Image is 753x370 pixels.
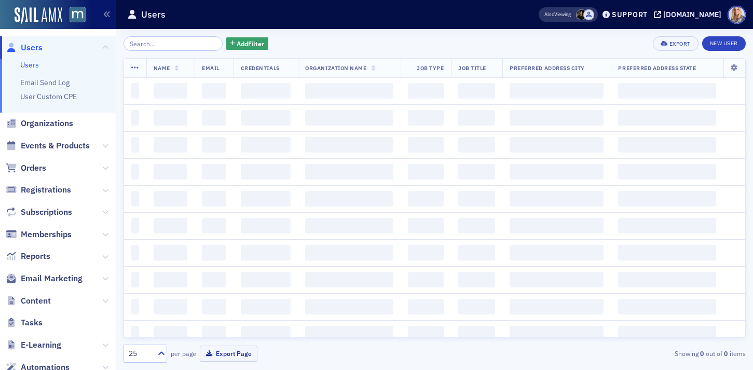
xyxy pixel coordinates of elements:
span: ‌ [131,272,139,287]
span: Email Marketing [21,273,83,284]
span: ‌ [131,218,139,234]
span: ‌ [510,272,604,287]
span: ‌ [202,299,226,314]
span: ‌ [458,110,495,126]
span: ‌ [510,110,604,126]
span: Job Title [458,64,486,72]
span: ‌ [241,83,291,99]
span: Preferred Address State [618,64,696,72]
span: ‌ [305,218,393,234]
span: Events & Products [21,140,90,152]
a: E-Learning [6,339,61,351]
span: Users [21,42,43,53]
span: ‌ [510,299,604,314]
span: ‌ [154,272,188,287]
button: Export Page [200,346,257,362]
div: Showing out of items [545,349,746,358]
span: ‌ [618,326,716,341]
span: Job Type [417,64,444,72]
span: Reports [21,251,50,262]
strong: 0 [722,349,730,358]
span: ‌ [154,110,188,126]
span: ‌ [408,218,444,234]
span: ‌ [458,218,495,234]
span: ‌ [510,218,604,234]
span: ‌ [131,83,139,99]
span: ‌ [408,245,444,261]
span: ‌ [241,137,291,153]
span: ‌ [154,191,188,207]
span: Email [202,64,220,72]
a: Organizations [6,118,73,129]
span: Lauren McDonough [576,9,587,20]
span: ‌ [202,164,226,180]
span: ‌ [131,137,139,153]
span: ‌ [305,326,393,341]
a: Registrations [6,184,71,196]
span: ‌ [154,218,188,234]
div: Support [612,10,648,19]
span: ‌ [131,326,139,341]
div: Also [544,11,554,18]
span: Name [154,64,170,72]
span: ‌ [458,245,495,261]
a: Events & Products [6,140,90,152]
span: ‌ [202,272,226,287]
h1: Users [141,8,166,21]
div: 25 [129,348,152,359]
span: ‌ [305,272,393,287]
span: ‌ [618,137,716,153]
label: per page [171,349,196,358]
span: Subscriptions [21,207,72,218]
span: ‌ [305,110,393,126]
span: ‌ [305,164,393,180]
span: ‌ [154,137,188,153]
span: ‌ [131,191,139,207]
span: ‌ [305,299,393,314]
a: Memberships [6,229,72,240]
span: ‌ [458,299,495,314]
a: Subscriptions [6,207,72,218]
span: ‌ [241,272,291,287]
span: Preferred Address City [510,64,585,72]
div: [DOMAIN_NAME] [663,10,721,19]
span: ‌ [618,164,716,180]
strong: 0 [699,349,706,358]
span: ‌ [202,83,226,99]
span: Viewing [544,11,571,18]
span: ‌ [408,299,444,314]
span: ‌ [202,137,226,153]
a: SailAMX [15,7,62,24]
span: ‌ [618,272,716,287]
a: Reports [6,251,50,262]
a: Email Send Log [20,78,70,87]
span: ‌ [458,164,495,180]
span: Organization Name [305,64,366,72]
span: ‌ [618,191,716,207]
button: Export [653,36,698,51]
span: ‌ [131,164,139,180]
span: Organizations [21,118,73,129]
span: ‌ [241,164,291,180]
a: Users [6,42,43,53]
img: SailAMX [70,7,86,23]
span: ‌ [154,83,188,99]
span: ‌ [154,299,188,314]
span: ‌ [408,83,444,99]
span: ‌ [618,110,716,126]
span: ‌ [202,218,226,234]
a: Users [20,60,39,70]
input: Search… [124,36,223,51]
span: ‌ [154,245,188,261]
span: ‌ [510,245,604,261]
span: ‌ [408,191,444,207]
span: ‌ [408,326,444,341]
span: ‌ [510,137,604,153]
span: Profile [728,6,746,24]
span: ‌ [408,164,444,180]
span: ‌ [305,137,393,153]
span: ‌ [408,137,444,153]
span: ‌ [202,245,226,261]
a: View Homepage [62,7,86,24]
span: ‌ [458,191,495,207]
